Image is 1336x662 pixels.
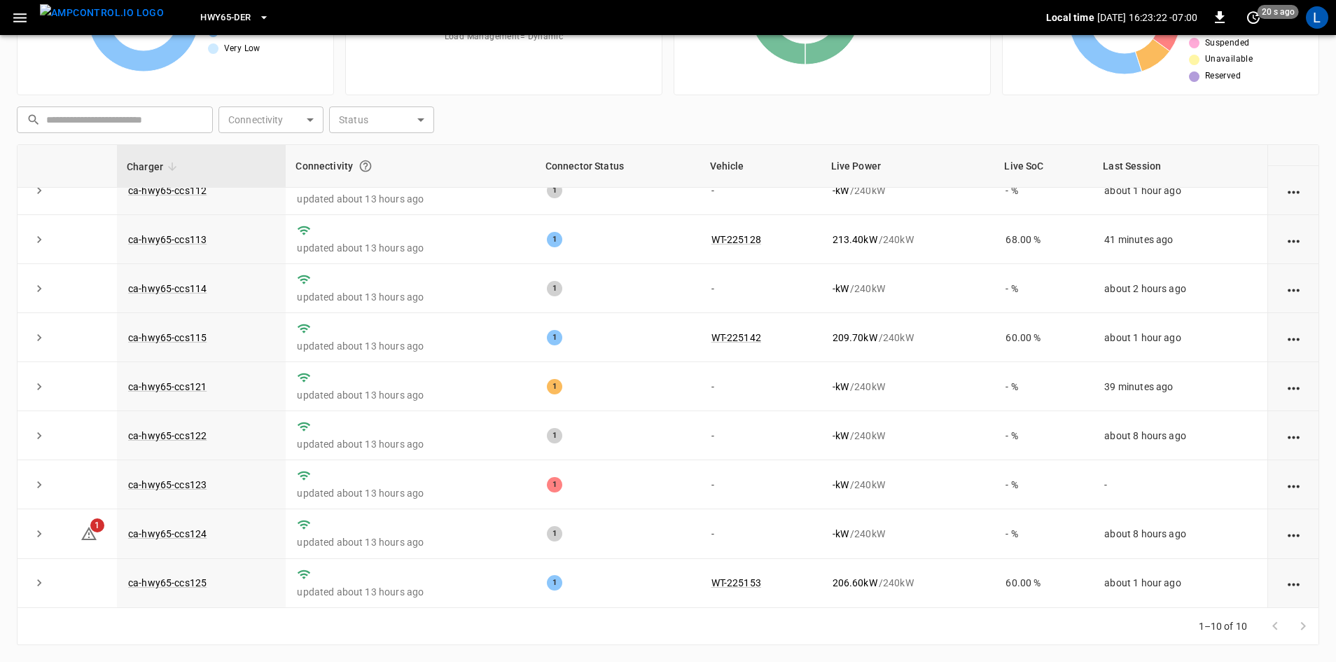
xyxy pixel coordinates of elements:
div: action cell options [1285,233,1302,247]
div: 1 [547,232,562,247]
td: - [700,362,821,411]
button: expand row [29,180,50,201]
td: about 1 hour ago [1093,166,1267,215]
td: 41 minutes ago [1093,215,1267,264]
td: - [700,264,821,313]
div: action cell options [1285,282,1302,296]
p: 209.70 kW [833,331,877,345]
div: / 240 kW [833,331,984,345]
p: 206.60 kW [833,576,877,590]
td: - [700,166,821,215]
a: ca-hwy65-ccs113 [128,234,207,245]
p: updated about 13 hours ago [297,290,524,304]
button: expand row [29,523,50,544]
div: 1 [547,330,562,345]
a: ca-hwy65-ccs112 [128,185,207,196]
span: Reserved [1205,69,1241,83]
div: / 240 kW [833,380,984,394]
td: 60.00 % [994,313,1093,362]
p: updated about 13 hours ago [297,535,524,549]
p: - kW [833,380,849,394]
div: profile-icon [1306,6,1328,29]
a: ca-hwy65-ccs122 [128,430,207,441]
div: / 240 kW [833,282,984,296]
div: 1 [547,183,562,198]
p: - kW [833,478,849,492]
td: 39 minutes ago [1093,362,1267,411]
p: updated about 13 hours ago [297,585,524,599]
td: - % [994,509,1093,558]
button: expand row [29,474,50,495]
div: action cell options [1285,478,1302,492]
div: action cell options [1285,429,1302,443]
th: Live SoC [994,145,1093,188]
a: ca-hwy65-ccs123 [128,479,207,490]
div: / 240 kW [833,184,984,198]
p: updated about 13 hours ago [297,486,524,500]
p: updated about 13 hours ago [297,192,524,206]
button: expand row [29,572,50,593]
p: [DATE] 16:23:22 -07:00 [1097,11,1197,25]
p: Local time [1046,11,1094,25]
div: Connectivity [295,153,525,179]
span: Load Management = Dynamic [445,30,564,44]
p: - kW [833,282,849,296]
p: updated about 13 hours ago [297,437,524,451]
img: ampcontrol.io logo [40,4,164,22]
div: action cell options [1285,576,1302,590]
button: expand row [29,425,50,446]
button: expand row [29,278,50,299]
td: - [1093,460,1267,509]
div: 1 [547,281,562,296]
th: Connector Status [536,145,700,188]
th: Last Session [1093,145,1267,188]
div: / 240 kW [833,478,984,492]
th: Vehicle [700,145,821,188]
td: about 2 hours ago [1093,264,1267,313]
td: 60.00 % [994,559,1093,608]
td: - % [994,264,1093,313]
span: 1 [90,518,104,532]
p: - kW [833,527,849,541]
a: ca-hwy65-ccs114 [128,283,207,294]
a: WT-225153 [711,577,761,588]
button: HWY65-DER [195,4,274,32]
a: ca-hwy65-ccs121 [128,381,207,392]
span: HWY65-DER [200,10,251,26]
span: Unavailable [1205,53,1253,67]
td: - % [994,166,1093,215]
a: WT-225128 [711,234,761,245]
td: about 8 hours ago [1093,411,1267,460]
div: / 240 kW [833,527,984,541]
button: set refresh interval [1242,6,1265,29]
div: action cell options [1285,331,1302,345]
div: 1 [547,379,562,394]
p: - kW [833,429,849,443]
div: action cell options [1285,135,1302,149]
td: - [700,411,821,460]
span: Very Low [224,42,260,56]
p: - kW [833,184,849,198]
td: about 1 hour ago [1093,313,1267,362]
td: - [700,460,821,509]
button: expand row [29,376,50,397]
div: / 240 kW [833,233,984,247]
button: expand row [29,229,50,250]
td: - % [994,362,1093,411]
div: action cell options [1285,184,1302,198]
p: updated about 13 hours ago [297,339,524,353]
th: Live Power [821,145,995,188]
td: - % [994,411,1093,460]
a: ca-hwy65-ccs125 [128,577,207,588]
div: 1 [547,575,562,591]
td: - % [994,460,1093,509]
a: WT-225142 [711,332,761,343]
div: 1 [547,526,562,542]
span: Charger [127,158,181,175]
span: 20 s ago [1258,5,1299,19]
div: / 240 kW [833,429,984,443]
div: / 240 kW [833,576,984,590]
div: action cell options [1285,527,1302,541]
td: about 8 hours ago [1093,509,1267,558]
p: 213.40 kW [833,233,877,247]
